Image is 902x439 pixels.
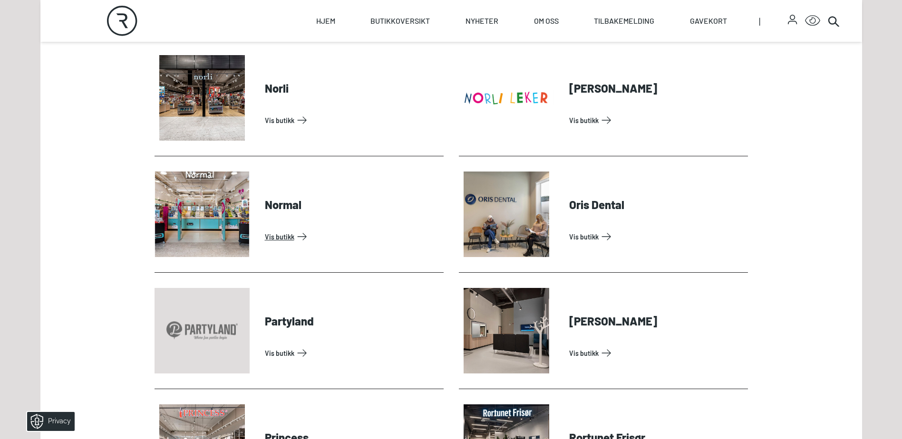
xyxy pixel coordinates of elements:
[10,409,87,434] iframe: Manage Preferences
[569,113,744,128] a: Vis Butikk: Norli Leker
[569,229,744,244] a: Vis Butikk: Oris Dental
[265,345,440,361] a: Vis Butikk: Partyland
[265,229,440,244] a: Vis Butikk: Normal
[569,345,744,361] a: Vis Butikk: Pons Helsetun
[805,13,820,29] button: Open Accessibility Menu
[265,113,440,128] a: Vis Butikk: Norli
